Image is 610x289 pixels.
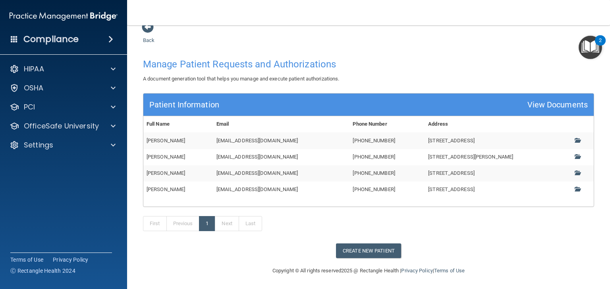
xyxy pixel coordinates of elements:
a: Previous [166,216,200,231]
a: Terms of Use [10,256,43,264]
td: [STREET_ADDRESS] [425,132,566,149]
td: [PERSON_NAME] [143,132,213,149]
td: [PERSON_NAME] [143,182,213,197]
p: HIPAA [24,64,44,74]
span: Ⓒ Rectangle Health 2024 [10,267,75,275]
p: OfficeSafe University [24,121,99,131]
p: Settings [24,140,53,150]
a: Last [239,216,262,231]
img: PMB logo [10,8,118,24]
a: Back [143,28,154,43]
td: [PHONE_NUMBER] [349,182,425,197]
p: OSHA [24,83,44,93]
td: [EMAIL_ADDRESS][DOMAIN_NAME] [213,182,350,197]
td: [STREET_ADDRESS][PERSON_NAME] [425,149,566,165]
a: OSHA [10,83,116,93]
a: Privacy Policy [53,256,89,264]
div: Patient Information [149,98,219,112]
td: [PERSON_NAME] [143,149,213,165]
th: Phone Number [349,116,425,132]
a: Settings [10,140,116,150]
td: [EMAIL_ADDRESS][DOMAIN_NAME] [213,149,350,165]
td: [EMAIL_ADDRESS][DOMAIN_NAME] [213,165,350,182]
span: A document generation tool that helps you manage and execute patient authorizations. [143,76,339,82]
h4: Compliance [23,34,79,45]
a: 1 [199,216,215,231]
div: Copyright © All rights reserved 2025 @ Rectangle Health | | [224,258,513,283]
h4: Manage Patient Requests and Authorizations [143,59,594,69]
div: View Documents [527,98,588,112]
td: [STREET_ADDRESS] [425,182,566,197]
a: Privacy Policy [401,268,432,274]
td: [PHONE_NUMBER] [349,132,425,149]
td: [PHONE_NUMBER] [349,149,425,165]
th: Address [425,116,566,132]
th: Full Name [143,116,213,132]
a: OfficeSafe University [10,121,116,131]
td: [STREET_ADDRESS] [425,165,566,182]
a: PCI [10,102,116,112]
div: 2 [599,40,602,51]
td: [PHONE_NUMBER] [349,165,425,182]
button: Create New Patient [336,243,401,258]
th: Email [213,116,350,132]
a: First [143,216,167,231]
a: Terms of Use [434,268,465,274]
a: HIPAA [10,64,116,74]
td: [PERSON_NAME] [143,165,213,182]
p: PCI [24,102,35,112]
a: Next [215,216,239,231]
td: [EMAIL_ADDRESS][DOMAIN_NAME] [213,132,350,149]
button: Open Resource Center, 2 new notifications [579,36,602,59]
